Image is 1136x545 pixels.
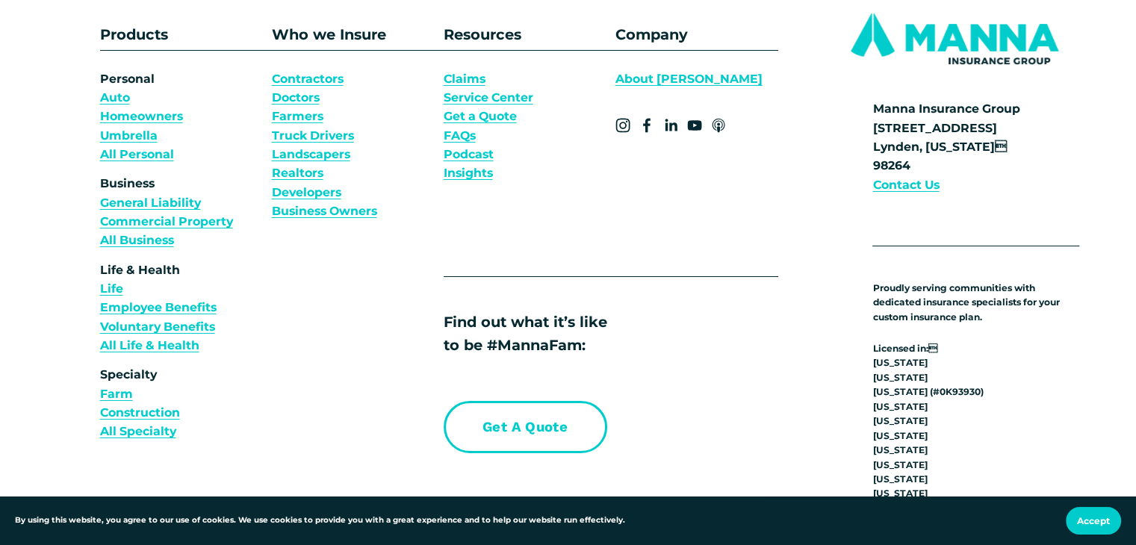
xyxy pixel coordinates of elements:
a: Get a Quote [444,107,517,125]
p: Products [100,23,221,46]
p: Who we Insure [272,23,435,46]
a: All Specialty [100,422,176,440]
a: Life [100,279,123,298]
a: Homeowners [100,107,183,125]
p: Find out what it’s like to be #MannaFam: [444,311,736,357]
a: Service Center [444,88,533,107]
p: Life & Health [100,261,264,355]
a: FAQs [444,126,476,145]
p: Proudly serving communities with dedicated insurance specialists for your custom insurance plan. [872,281,1079,324]
strong: 0K93930) [939,386,983,397]
a: Podcast [444,145,494,163]
a: Umbrella [100,126,158,145]
a: Insights [444,163,493,182]
a: Auto [100,88,130,107]
a: Instagram [615,118,630,133]
a: Business Owners [272,202,377,220]
a: Commercial Property [100,212,233,231]
a: Employee Benefits [100,298,217,317]
a: Voluntary Benefits [100,317,215,336]
a: All Life & Health [100,336,199,355]
span: Accept [1077,515,1110,526]
p: Company [615,23,779,46]
p: Business [100,174,264,249]
a: Get a Quote [444,401,607,453]
button: Accept [1066,507,1121,535]
a: General Liability [100,193,201,212]
a: YouTube [687,118,702,133]
a: ContractorsDoctorsFarmersTruck DriversLandscapersRealtorsDevelopers [272,69,354,202]
p: By using this website, you agree to our use of cookies. We use cookies to provide you with a grea... [15,514,625,527]
a: All Business [100,231,174,249]
p: Specialty [100,365,264,440]
a: Apple Podcasts [711,118,726,133]
p: Personal [100,69,264,164]
a: Construction [100,403,180,422]
a: Facebook [639,118,654,133]
a: Contact Us [872,175,939,194]
strong: Contact Us [872,178,939,192]
strong: Manna Insurance Group [STREET_ADDRESS] Lynden, [US_STATE] 98264 [872,102,1019,172]
a: Claims [444,69,485,88]
a: LinkedIn [663,118,678,133]
p: Resources [444,23,607,46]
a: About [PERSON_NAME] [615,69,763,88]
a: Farm [100,384,133,403]
a: All Personal [100,145,174,163]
